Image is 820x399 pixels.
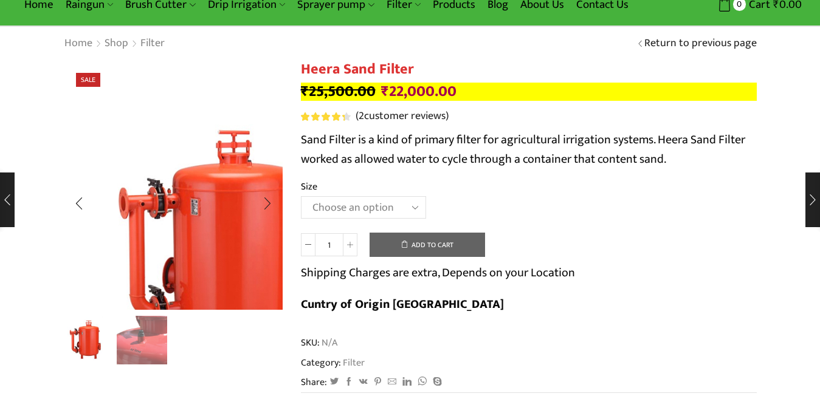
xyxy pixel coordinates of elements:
[252,188,283,219] div: Next slide
[301,112,353,121] span: 2
[356,109,449,124] a: (2customer reviews)
[381,79,457,104] bdi: 22,000.00
[301,79,376,104] bdi: 25,500.00
[140,36,165,52] a: Filter
[64,91,283,310] div: 1 / 2
[301,356,365,370] span: Category:
[359,107,364,125] span: 2
[301,61,757,78] h1: Heera Sand Filter
[301,180,317,194] label: Size
[301,263,575,282] p: Shipping Charges are extra, Depends on your Location
[644,36,757,52] a: Return to previous page
[117,316,167,364] li: 2 / 2
[117,316,167,366] a: 1
[341,355,365,370] a: Filter
[315,233,343,256] input: Product quantity
[61,314,111,364] img: Heera Sand Filter
[301,79,309,104] span: ₹
[301,375,327,389] span: Share:
[61,316,111,364] li: 1 / 2
[381,79,389,104] span: ₹
[64,36,165,52] nav: Breadcrumb
[301,112,350,121] div: Rated 4.50 out of 5
[64,36,93,52] a: Home
[320,336,337,350] span: N/A
[301,336,757,350] span: SKU:
[64,188,94,219] div: Previous slide
[104,36,129,52] a: Shop
[370,233,485,257] button: Add to cart
[301,112,345,121] span: Rated out of 5 based on customer ratings
[301,130,757,169] p: Sand Filter is a kind of primary filter for agricultural irrigation systems. Heera Sand Filter wo...
[76,73,100,87] span: Sale
[301,294,504,315] b: Cuntry of Origin [GEOGRAPHIC_DATA]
